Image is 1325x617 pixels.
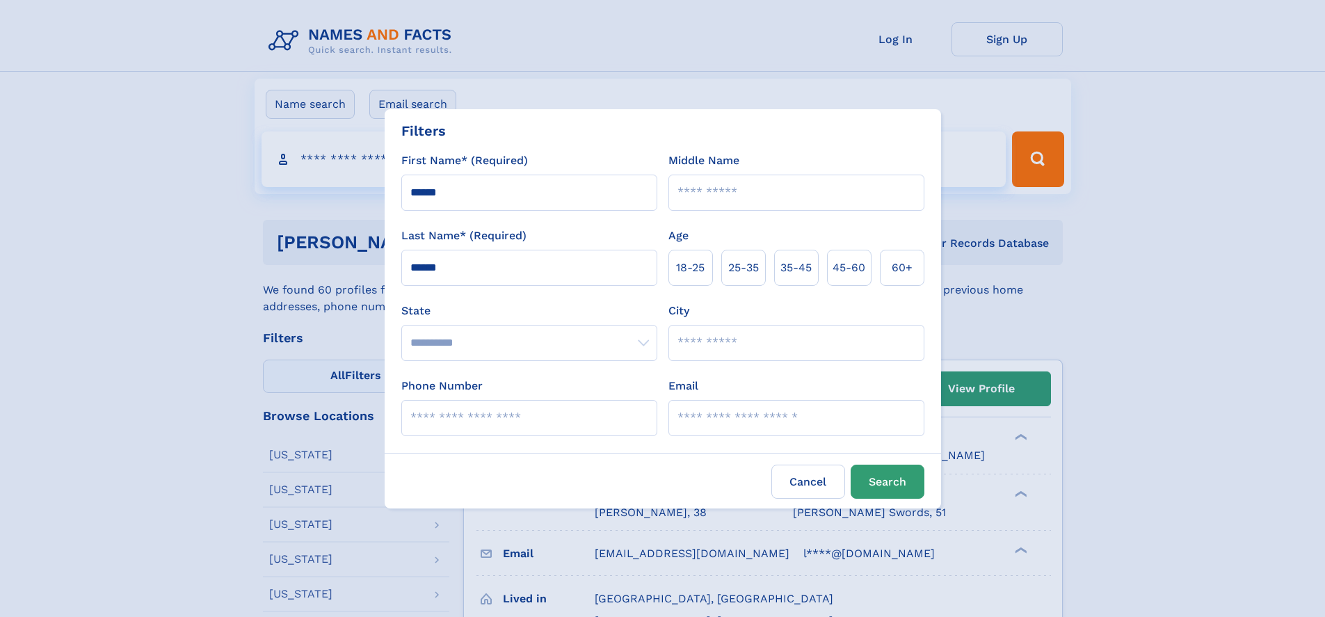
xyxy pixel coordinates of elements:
[401,152,528,169] label: First Name* (Required)
[668,227,689,244] label: Age
[668,152,739,169] label: Middle Name
[401,227,527,244] label: Last Name* (Required)
[668,378,698,394] label: Email
[892,259,913,276] span: 60+
[676,259,705,276] span: 18‑25
[771,465,845,499] label: Cancel
[780,259,812,276] span: 35‑45
[851,465,924,499] button: Search
[401,303,657,319] label: State
[401,120,446,141] div: Filters
[668,303,689,319] label: City
[401,378,483,394] label: Phone Number
[833,259,865,276] span: 45‑60
[728,259,759,276] span: 25‑35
